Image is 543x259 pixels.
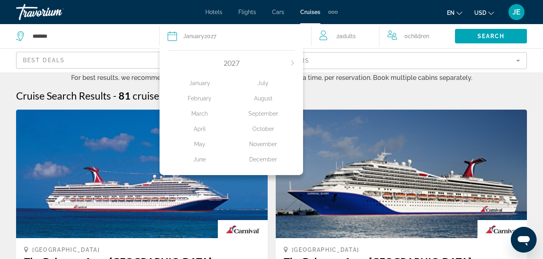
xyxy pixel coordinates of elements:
button: June [168,152,231,167]
div: January [168,76,231,90]
button: Previous month [168,60,172,66]
span: USD [474,10,486,16]
a: Cruises [300,9,320,15]
div: May [168,137,231,151]
button: March [168,106,231,121]
span: Children [408,33,429,39]
button: Change language [447,7,462,18]
a: Travorium [16,2,96,22]
span: 2 [336,31,356,42]
img: 1716543878.jpg [16,110,268,238]
div: October [232,122,295,136]
img: carnival.gif [218,220,267,238]
h1: Cruise Search Results [16,90,111,102]
span: [GEOGRAPHIC_DATA] [292,247,360,253]
span: [GEOGRAPHIC_DATA] [32,247,100,253]
a: Cars [272,9,284,15]
button: September [232,106,295,121]
button: January [168,75,231,91]
button: Next month [290,60,295,66]
div: April [168,122,231,136]
span: 2027 [223,59,240,67]
button: Filter [276,52,527,69]
button: August [232,91,295,106]
button: April [168,121,231,137]
span: 0 [404,31,429,42]
button: Change currency [474,7,494,18]
span: Search [477,33,505,39]
button: Extra navigation items [328,6,338,18]
button: Travelers: 2 adults, 0 children [311,24,455,48]
img: 1716545422.jpg [276,110,527,238]
button: July [232,75,295,91]
mat-select: Sort by [23,55,261,65]
button: October [232,121,295,137]
iframe: Button to launch messaging window [511,227,537,253]
button: January2027Previous month2027Next monthJanuaryFebruaryMarchAprilMayJuneJulyAugustSeptemberOctober... [168,24,303,48]
span: January [183,33,204,39]
a: Hotels [205,9,222,15]
span: Best Deals [23,57,65,63]
a: Flights [238,9,256,15]
span: en [447,10,455,16]
button: Search [455,29,527,43]
span: JE [512,8,520,16]
span: - [113,90,117,102]
div: July [232,76,295,90]
span: cruises to [133,90,175,102]
span: 81 [119,90,131,102]
button: User Menu [506,4,527,20]
span: Adults [339,33,356,39]
div: 2027 [183,31,216,42]
button: December [232,152,295,167]
img: carnival.gif [477,220,527,238]
div: November [232,137,295,151]
button: February [168,91,231,106]
button: May [168,137,231,152]
button: November [232,137,295,152]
